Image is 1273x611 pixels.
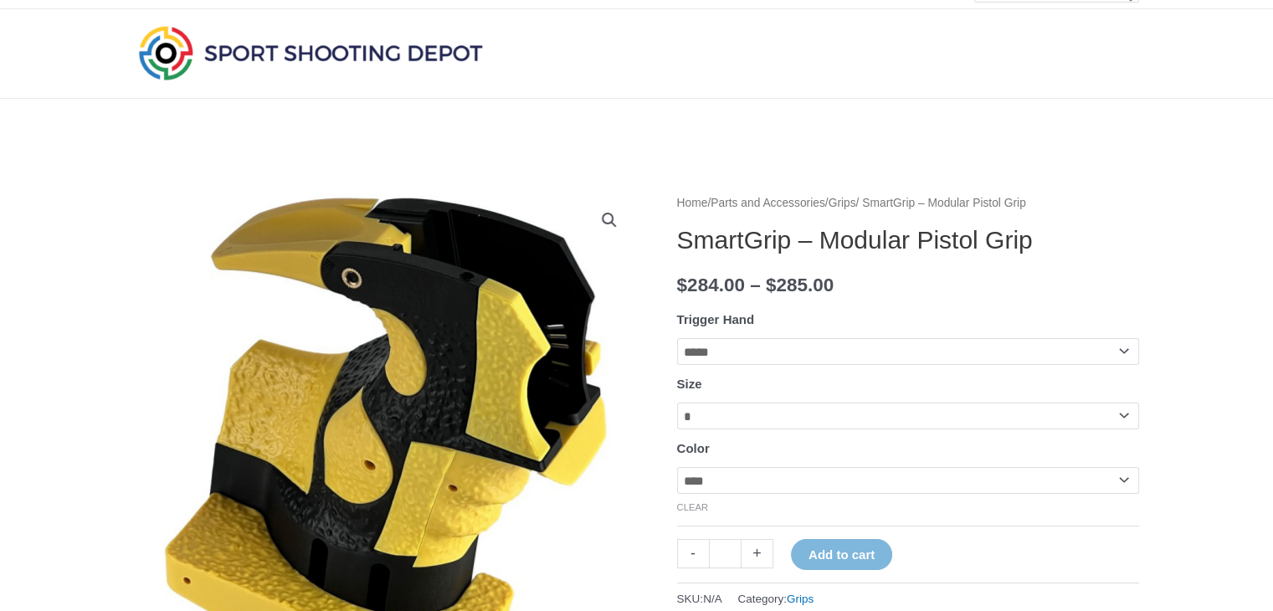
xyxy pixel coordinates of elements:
label: Trigger Hand [677,312,755,326]
a: Clear options [677,502,709,512]
a: Home [677,197,708,209]
bdi: 285.00 [766,275,834,295]
span: Category: [737,588,814,609]
button: Add to cart [791,539,892,570]
a: Parts and Accessories [711,197,825,209]
label: Size [677,377,702,391]
span: $ [677,275,688,295]
a: - [677,539,709,568]
label: Color [677,441,710,455]
a: Grips [787,593,814,605]
a: Grips [829,197,856,209]
h1: SmartGrip – Modular Pistol Grip [677,225,1139,255]
a: View full-screen image gallery [594,205,624,235]
span: $ [766,275,777,295]
input: Product quantity [709,539,742,568]
span: SKU: [677,588,722,609]
span: N/A [703,593,722,605]
img: Sport Shooting Depot [135,22,486,84]
nav: Breadcrumb [677,193,1139,214]
span: – [750,275,761,295]
bdi: 284.00 [677,275,745,295]
a: + [742,539,773,568]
